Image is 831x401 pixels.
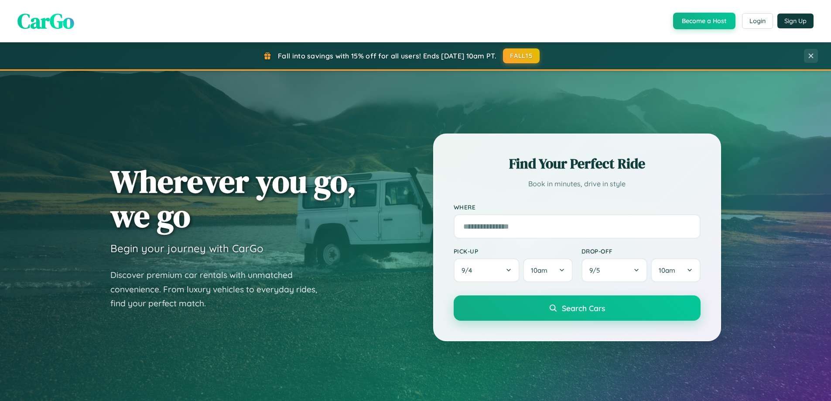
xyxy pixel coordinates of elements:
[454,258,520,282] button: 9/4
[523,258,572,282] button: 10am
[742,13,773,29] button: Login
[278,51,496,60] span: Fall into savings with 15% off for all users! Ends [DATE] 10am PT.
[531,266,547,274] span: 10am
[589,266,604,274] span: 9 / 5
[503,48,540,63] button: FALL15
[673,13,735,29] button: Become a Host
[454,178,701,190] p: Book in minutes, drive in style
[454,247,573,255] label: Pick-up
[562,303,605,313] span: Search Cars
[454,203,701,211] label: Where
[651,258,700,282] button: 10am
[110,242,263,255] h3: Begin your journey with CarGo
[17,7,74,35] span: CarGo
[110,268,328,311] p: Discover premium car rentals with unmatched convenience. From luxury vehicles to everyday rides, ...
[454,295,701,321] button: Search Cars
[454,154,701,173] h2: Find Your Perfect Ride
[110,164,356,233] h1: Wherever you go, we go
[462,266,476,274] span: 9 / 4
[581,258,648,282] button: 9/5
[659,266,675,274] span: 10am
[581,247,701,255] label: Drop-off
[777,14,814,28] button: Sign Up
